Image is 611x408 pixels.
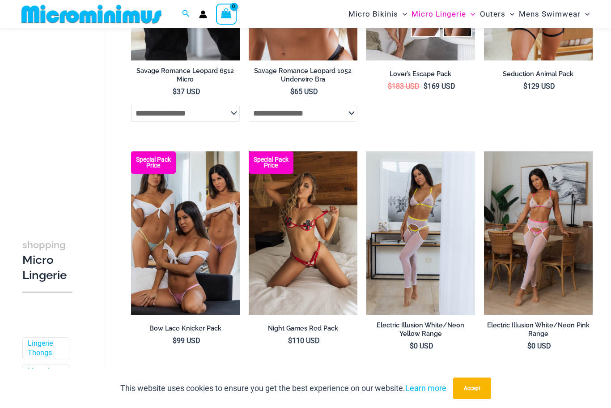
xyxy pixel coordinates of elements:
[505,3,514,26] span: Menu Toggle
[249,324,357,333] h2: Night Games Red Pack
[424,82,455,90] bdi: 169 USD
[345,1,593,27] nav: Site Navigation
[517,3,592,26] a: Mens SwimwearMenu ToggleMenu Toggle
[249,151,357,315] a: Night Games Red 1133 Bralette 6133 Thong 04 Night Games Red 1133 Bralette 6133 Thong 06Night Game...
[131,324,240,333] h2: Bow Lace Knicker Pack
[173,336,200,345] bdi: 99 USD
[523,82,527,90] span: $
[466,3,475,26] span: Menu Toggle
[366,151,475,315] img: Electric Illusion White Neon Yellow 1521 Bra 611 Micro 552 Tights 01
[249,67,357,83] h2: Savage Romance Leopard 1052 Underwire Bra
[410,342,433,350] bdi: 0 USD
[409,3,477,26] a: Micro LingerieMenu ToggleMenu Toggle
[484,321,593,341] a: Electric Illusion White/Neon Pink Range
[131,151,240,315] img: Bow Lace Knicker Pack
[388,82,420,90] bdi: 183 USD
[216,4,237,24] a: View Shopping Cart, empty
[199,10,207,18] a: Account icon link
[22,30,103,209] iframe: TrustedSite Certified
[290,87,294,96] span: $
[405,383,446,393] a: Learn more
[398,3,407,26] span: Menu Toggle
[484,321,593,338] h2: Electric Illusion White/Neon Pink Range
[249,324,357,336] a: Night Games Red Pack
[173,87,200,96] bdi: 37 USD
[249,157,293,168] b: Special Pack Price
[173,87,177,96] span: $
[527,342,531,350] span: $
[22,237,72,283] h3: Micro Lingerie
[410,342,414,350] span: $
[131,324,240,336] a: Bow Lace Knicker Pack
[249,151,357,315] img: Night Games Red 1133 Bralette 6133 Thong 04
[120,382,446,395] p: This website uses cookies to ensure you get the best experience on our website.
[366,70,475,82] a: Lover’s Escape Pack
[519,3,581,26] span: Mens Swimwear
[28,367,62,386] a: Lingerie Packs
[348,3,398,26] span: Micro Bikinis
[28,339,62,358] a: Lingerie Thongs
[131,67,240,83] h2: Savage Romance Leopard 6512 Micro
[22,239,66,250] span: shopping
[288,336,292,345] span: $
[484,151,593,315] a: Electric Illusion White Neon Pink 1521 Bra 611 Micro 552 Tights 02Electric Illusion White Neon Pi...
[424,82,428,90] span: $
[388,82,392,90] span: $
[131,151,240,315] a: Bow Lace Knicker Pack Bow Lace Mint Multi 601 Thong 03Bow Lace Mint Multi 601 Thong 03
[523,82,555,90] bdi: 129 USD
[581,3,590,26] span: Menu Toggle
[527,342,551,350] bdi: 0 USD
[366,321,475,338] h2: Electric Illusion White/Neon Yellow Range
[484,151,593,315] img: Electric Illusion White Neon Pink 1521 Bra 611 Micro 552 Tights 02
[173,336,177,345] span: $
[18,4,165,24] img: MM SHOP LOGO FLAT
[478,3,517,26] a: OutersMenu ToggleMenu Toggle
[131,67,240,87] a: Savage Romance Leopard 6512 Micro
[131,157,176,168] b: Special Pack Price
[249,67,357,87] a: Savage Romance Leopard 1052 Underwire Bra
[290,87,318,96] bdi: 65 USD
[453,378,491,399] button: Accept
[288,336,320,345] bdi: 110 USD
[484,70,593,78] h2: Seduction Animal Pack
[182,9,190,20] a: Search icon link
[346,3,409,26] a: Micro BikinisMenu ToggleMenu Toggle
[366,321,475,341] a: Electric Illusion White/Neon Yellow Range
[480,3,505,26] span: Outers
[366,70,475,78] h2: Lover’s Escape Pack
[366,151,475,315] a: Electric Illusion White Neon Yellow 1521 Bra 611 Micro 552 Tights 01Electric Illusion White Neon ...
[484,70,593,82] a: Seduction Animal Pack
[412,3,466,26] span: Micro Lingerie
